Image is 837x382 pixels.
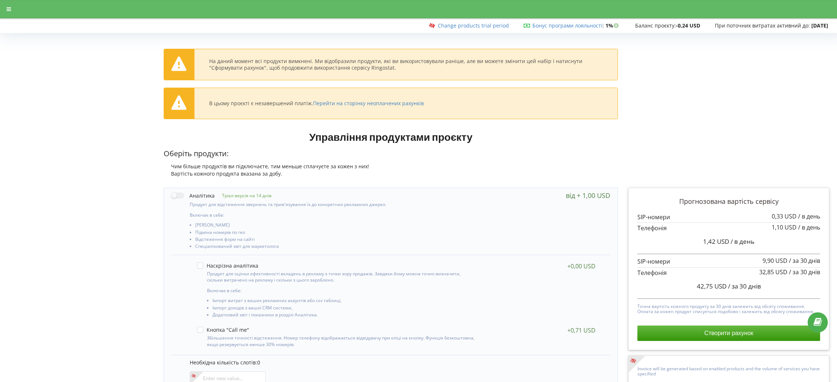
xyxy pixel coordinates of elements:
span: 0 [257,359,260,366]
p: Продукт для відстеження звернень та прив'язування їх до конкретних рекламних джерел. [190,201,478,207]
p: Включає в себе: [190,212,478,218]
span: : [532,22,604,29]
div: Чим більше продуктів ви підключаєте, тим меньше сплачуєте за кожен з них! [164,163,618,170]
li: Відстеження форм на сайті [195,237,478,244]
p: Включає в себе: [207,287,476,294]
span: / за 30 днів [789,257,820,265]
span: / за 30 днів [789,268,820,276]
span: 9,90 USD [763,257,787,265]
span: При поточних витратах активний до: [715,22,810,29]
p: Точна вартість кожного продукту за 30 днів залежить від обсягу споживання. Оплата за кожен продук... [637,302,820,315]
span: / за 30 днів [728,282,761,290]
p: Телефонія [637,269,820,277]
span: 42,75 USD [697,282,727,290]
div: від + 1,00 USD [566,192,610,199]
span: / в день [798,212,820,220]
li: Підміна номерів по гео [195,230,478,237]
a: Бонус програми лояльності [532,22,603,29]
p: Тріал-версія на 14 днів [215,192,272,199]
strong: 1% [605,22,621,29]
label: Аналітика [171,192,215,199]
label: Кнопка "Call me" [197,327,249,333]
li: Імпорт доходів з вашої CRM системи, [212,305,476,312]
p: Телефонія [637,224,820,232]
span: / в день [798,223,820,231]
div: +0,00 USD [567,262,596,270]
li: [PERSON_NAME] [195,223,478,229]
p: Необхідна кількість слотів: [190,359,603,366]
p: Invoice will be generated based on enabled products and the volume of services you have specified [637,364,820,377]
p: Прогнозована вартість сервісу [637,197,820,206]
div: Вартість кожного продукта вказана за добу. [164,170,618,177]
p: Збільшення точності відстеження. Номер телефону відображається відвідувачу при кліці на кнопку. Ф... [207,335,476,347]
p: Продукт для оцінки ефективності вкладень в рекламу з точки зору продажів. Завдяки йому можна точн... [207,271,476,283]
span: 1,42 USD [703,237,729,246]
li: Додатковий звіт і показники в розділі Аналітика. [212,312,476,319]
strong: -0,24 USD [676,22,700,29]
span: 0,33 USD [772,212,797,220]
button: Створити рахунок [637,326,820,341]
div: +0,71 USD [567,327,596,334]
a: Change products trial period [438,22,509,29]
label: Наскрізна аналітика [197,262,258,269]
strong: [DATE] [811,22,828,29]
h1: Управління продуктами проєкту [164,130,618,143]
span: 1,10 USD [772,223,797,231]
li: Спеціалізований звіт для маркетолога [195,244,478,251]
p: SIP-номери [637,257,820,266]
span: Баланс проєкту: [635,22,676,29]
li: Імпорт витрат з ваших рекламних акаунтів або csv таблиці, [212,298,476,305]
p: Оберіть продукти: [164,148,618,159]
a: Перейти на сторінку неоплачених рахунків [313,100,424,107]
span: 32,85 USD [759,268,787,276]
p: SIP-номери [637,213,820,221]
span: / в день [731,237,754,246]
div: В цьому проєкті є незавершений платіж. [209,100,424,107]
div: На даний момент всі продукти вимкнені. Ми відобразили продукти, які ви використовували раніше, ал... [209,58,603,71]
